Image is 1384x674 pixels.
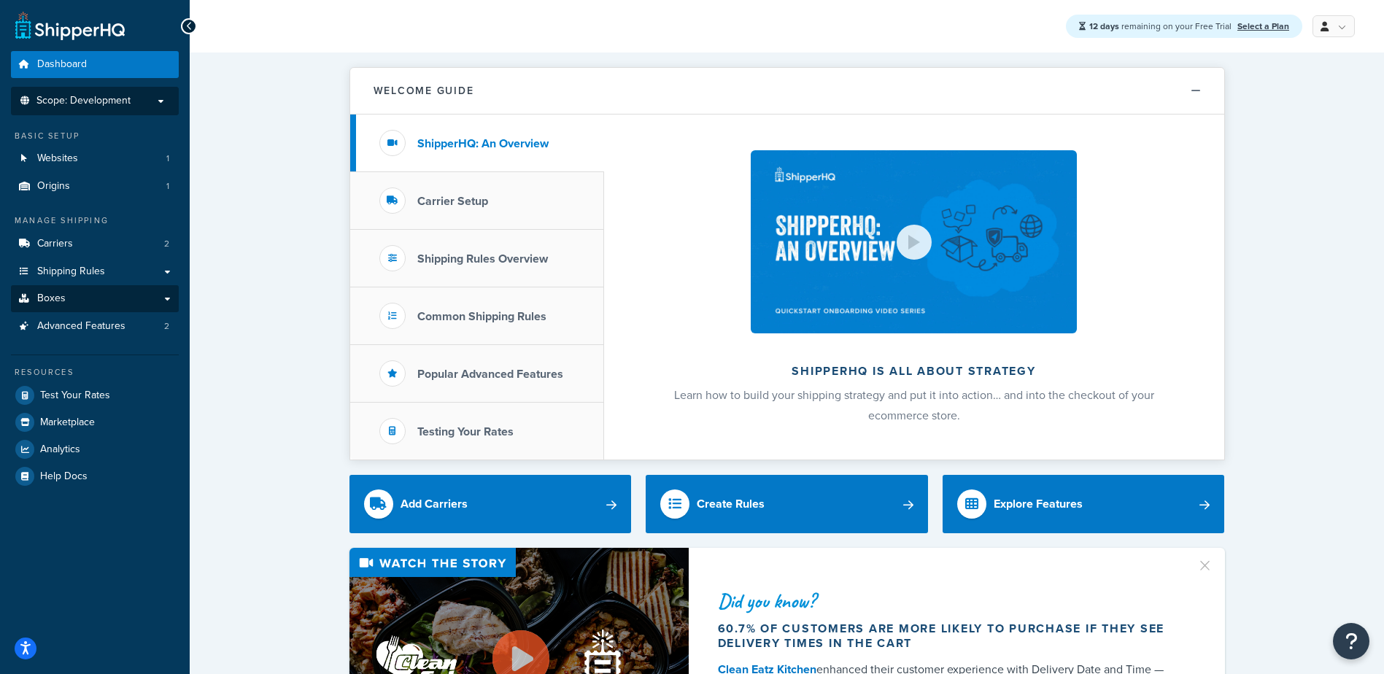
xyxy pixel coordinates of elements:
[11,231,179,257] li: Carriers
[11,145,179,172] a: Websites1
[11,313,179,340] li: Advanced Features
[374,85,474,96] h2: Welcome Guide
[11,382,179,408] a: Test Your Rates
[11,366,179,379] div: Resources
[11,173,179,200] a: Origins1
[646,475,928,533] a: Create Rules
[40,470,88,483] span: Help Docs
[40,443,80,456] span: Analytics
[37,266,105,278] span: Shipping Rules
[11,214,179,227] div: Manage Shipping
[1237,20,1289,33] a: Select a Plan
[349,475,632,533] a: Add Carriers
[674,387,1154,424] span: Learn how to build your shipping strategy and put it into action… and into the checkout of your e...
[166,152,169,165] span: 1
[11,258,179,285] a: Shipping Rules
[1089,20,1234,33] span: remaining on your Free Trial
[11,285,179,312] a: Boxes
[164,238,169,250] span: 2
[11,173,179,200] li: Origins
[11,463,179,489] a: Help Docs
[11,145,179,172] li: Websites
[11,51,179,78] a: Dashboard
[1089,20,1119,33] strong: 12 days
[37,152,78,165] span: Websites
[37,293,66,305] span: Boxes
[166,180,169,193] span: 1
[11,409,179,435] a: Marketplace
[643,365,1186,378] h2: ShipperHQ is all about strategy
[37,238,73,250] span: Carriers
[697,494,765,514] div: Create Rules
[401,494,468,514] div: Add Carriers
[417,368,563,381] h3: Popular Advanced Features
[943,475,1225,533] a: Explore Features
[37,180,70,193] span: Origins
[37,320,125,333] span: Advanced Features
[751,150,1076,333] img: ShipperHQ is all about strategy
[350,68,1224,115] button: Welcome Guide
[1333,623,1369,659] button: Open Resource Center
[11,313,179,340] a: Advanced Features2
[417,195,488,208] h3: Carrier Setup
[417,252,548,266] h3: Shipping Rules Overview
[11,231,179,257] a: Carriers2
[994,494,1083,514] div: Explore Features
[40,390,110,402] span: Test Your Rates
[11,436,179,462] a: Analytics
[718,621,1179,651] div: 60.7% of customers are more likely to purchase if they see delivery times in the cart
[417,137,549,150] h3: ShipperHQ: An Overview
[718,591,1179,611] div: Did you know?
[37,58,87,71] span: Dashboard
[417,310,546,323] h3: Common Shipping Rules
[164,320,169,333] span: 2
[36,95,131,107] span: Scope: Development
[11,130,179,142] div: Basic Setup
[417,425,514,438] h3: Testing Your Rates
[40,417,95,429] span: Marketplace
